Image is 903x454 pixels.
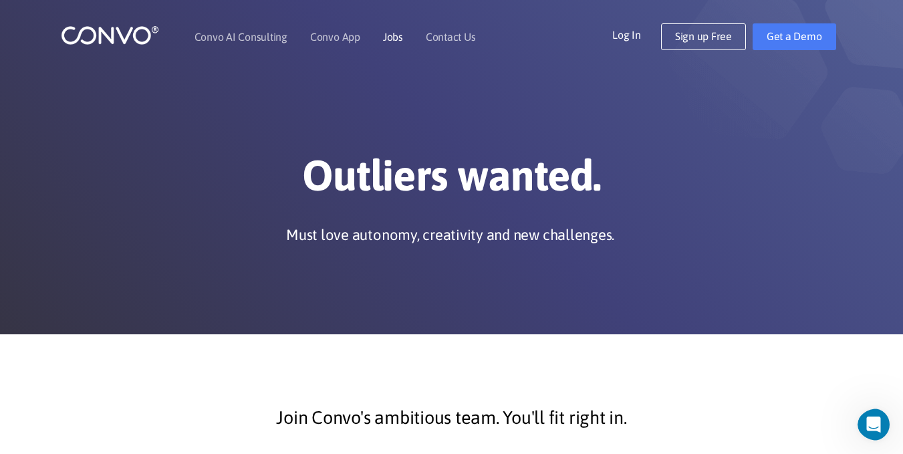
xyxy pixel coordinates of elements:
[426,31,476,42] a: Contact Us
[81,150,823,211] h1: Outliers wanted.
[612,23,661,45] a: Log In
[858,409,899,441] iframe: Intercom live chat
[61,25,159,45] img: logo_1.png
[91,401,813,435] p: Join Convo's ambitious team. You'll fit right in.
[753,23,836,50] a: Get a Demo
[383,31,403,42] a: Jobs
[195,31,287,42] a: Convo AI Consulting
[310,31,360,42] a: Convo App
[286,225,614,245] p: Must love autonomy, creativity and new challenges.
[661,23,746,50] a: Sign up Free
